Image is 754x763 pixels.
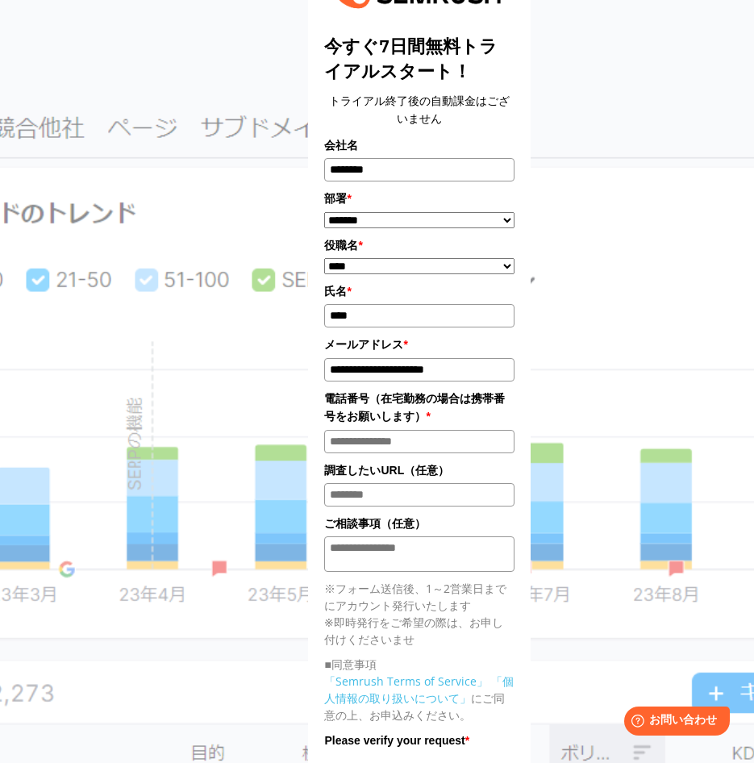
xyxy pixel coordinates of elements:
label: 電話番号（在宅勤務の場合は携帯番号をお願いします） [324,390,514,426]
a: 「個人情報の取り扱いについて」 [324,673,514,706]
p: にご同意の上、お申込みください。 [324,673,514,723]
label: 調査したいURL（任意） [324,461,514,479]
a: 「Semrush Terms of Service」 [324,673,488,689]
title: 今すぐ7日間無料トライアルスタート！ [324,34,514,84]
center: トライアル終了後の自動課金はございません [324,92,514,128]
label: Please verify your request [324,732,514,749]
label: 会社名 [324,136,514,154]
iframe: Help widget launcher [610,700,736,745]
p: ■同意事項 [324,656,514,673]
label: メールアドレス [324,336,514,353]
label: 氏名 [324,282,514,300]
p: ※フォーム送信後、1～2営業日までにアカウント発行いたします ※即時発行をご希望の際は、お申し付けくださいませ [324,580,514,648]
label: 部署 [324,190,514,207]
label: 役職名 [324,236,514,254]
label: ご相談事項（任意） [324,515,514,532]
